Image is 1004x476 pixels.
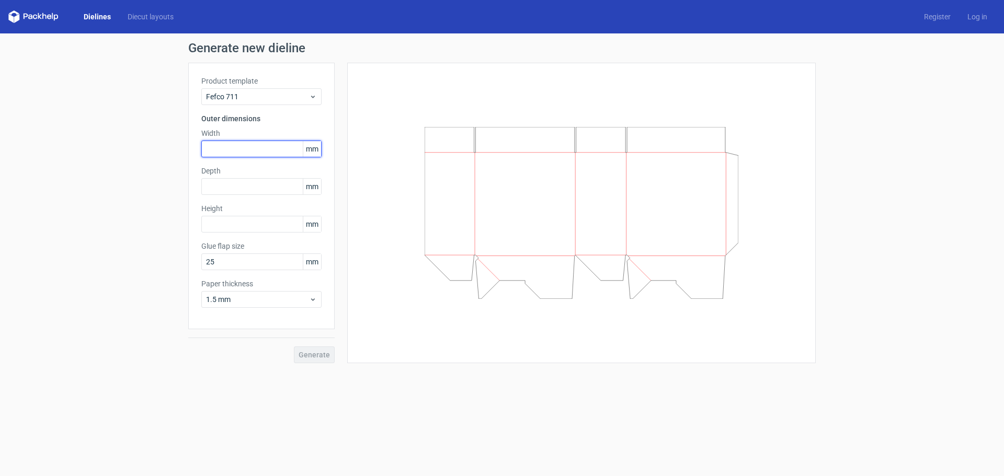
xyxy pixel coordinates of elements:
[201,76,322,86] label: Product template
[188,42,816,54] h1: Generate new dieline
[201,278,322,289] label: Paper thickness
[303,179,321,194] span: mm
[206,294,309,305] span: 1.5 mm
[303,141,321,157] span: mm
[201,203,322,214] label: Height
[75,11,119,22] a: Dielines
[201,128,322,138] label: Width
[201,113,322,124] h3: Outer dimensions
[303,216,321,232] span: mm
[119,11,182,22] a: Diecut layouts
[303,254,321,270] span: mm
[206,91,309,102] span: Fefco 711
[959,11,996,22] a: Log in
[201,166,322,176] label: Depth
[201,241,322,251] label: Glue flap size
[916,11,959,22] a: Register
